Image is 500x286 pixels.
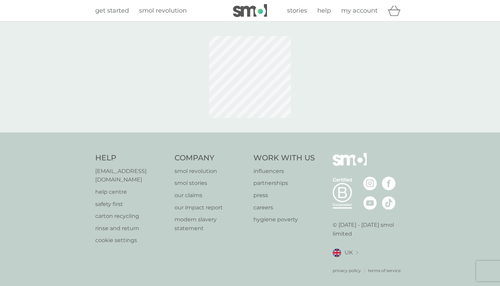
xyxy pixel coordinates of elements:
[139,6,187,16] a: smol revolution
[174,153,247,163] h4: Company
[233,4,267,17] img: smol
[333,221,405,238] p: © [DATE] - [DATE] smol limited
[95,7,129,14] span: get started
[95,188,168,196] a: help centre
[253,191,315,200] a: press
[287,7,307,14] span: stories
[341,6,378,16] a: my account
[174,191,247,200] a: our claims
[253,179,315,188] a: partnerships
[363,196,377,210] img: visit the smol Youtube page
[333,249,341,257] img: UK flag
[253,215,315,224] a: hygiene poverty
[388,4,405,17] div: basket
[139,7,187,14] span: smol revolution
[317,7,331,14] span: help
[382,177,396,190] img: visit the smol Facebook page
[341,7,378,14] span: my account
[174,203,247,212] a: our impact report
[174,179,247,188] a: smol stories
[363,177,377,190] img: visit the smol Instagram page
[95,153,168,163] h4: Help
[174,167,247,176] a: smol revolution
[287,6,307,16] a: stories
[253,167,315,176] a: influencers
[333,153,367,176] img: smol
[345,248,353,257] span: UK
[95,224,168,233] a: rinse and return
[253,203,315,212] a: careers
[368,267,401,274] a: terms of service
[95,6,129,16] a: get started
[356,251,358,255] img: select a new location
[382,196,396,210] img: visit the smol Tiktok page
[317,6,331,16] a: help
[95,212,168,221] a: carton recycling
[95,236,168,245] a: cookie settings
[95,200,168,209] a: safety first
[253,153,315,163] h4: Work With Us
[333,267,361,274] a: privacy policy
[95,167,168,184] a: [EMAIL_ADDRESS][DOMAIN_NAME]
[174,215,247,233] a: modern slavery statement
